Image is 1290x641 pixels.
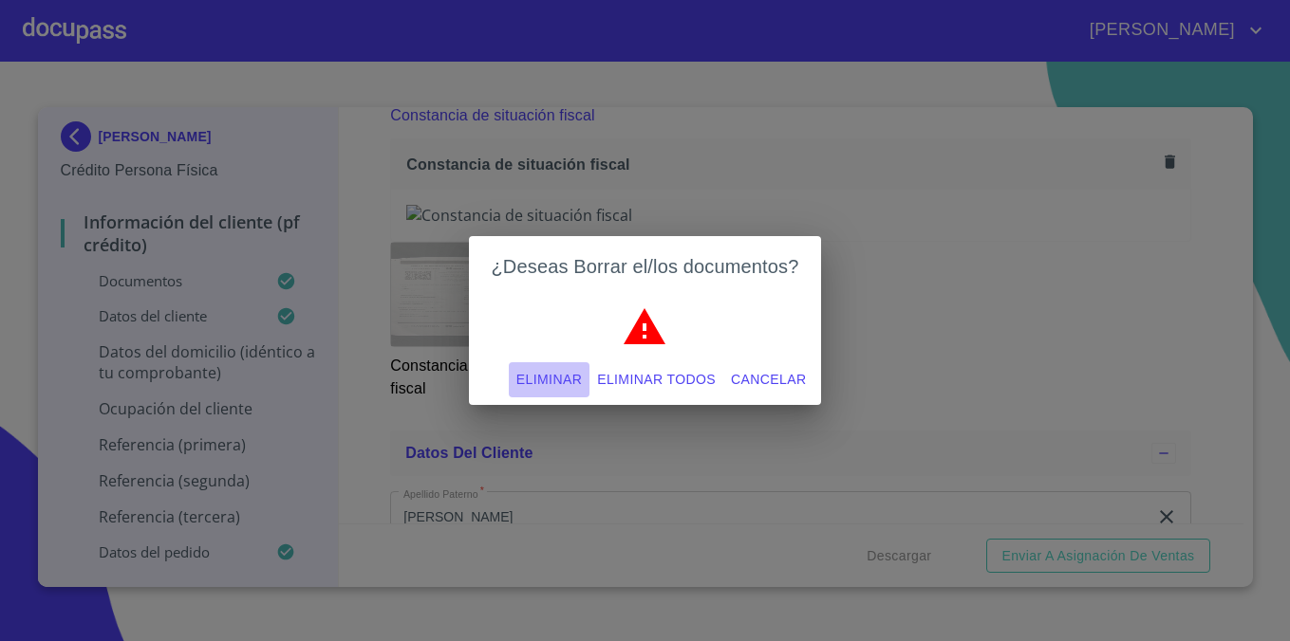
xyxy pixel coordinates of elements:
[492,251,799,282] h2: ¿Deseas Borrar el/los documentos?
[731,368,806,392] span: Cancelar
[516,368,582,392] span: Eliminar
[589,362,723,397] button: Eliminar todos
[597,368,716,392] span: Eliminar todos
[509,362,589,397] button: Eliminar
[723,362,813,397] button: Cancelar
